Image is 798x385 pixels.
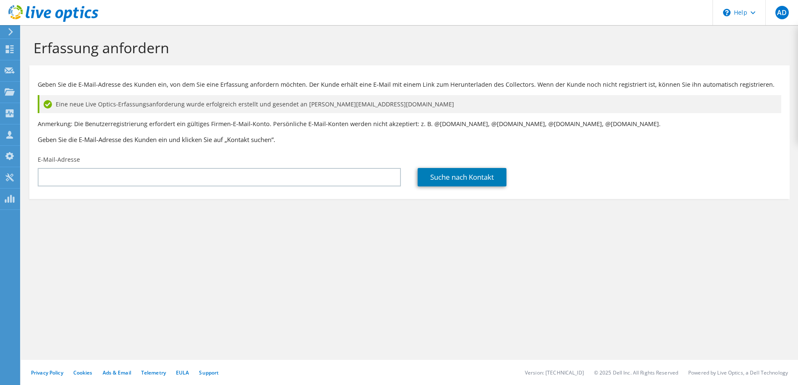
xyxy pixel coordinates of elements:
h3: Geben Sie die E-Mail-Adresse des Kunden ein und klicken Sie auf „Kontakt suchen“. [38,135,781,144]
li: Powered by Live Optics, a Dell Technology [688,369,788,376]
a: Suche nach Kontakt [418,168,506,186]
a: Ads & Email [103,369,131,376]
a: EULA [176,369,189,376]
label: E-Mail-Adresse [38,155,80,164]
a: Cookies [73,369,93,376]
span: Eine neue Live Optics-Erfassungsanforderung wurde erfolgreich erstellt und gesendet an [PERSON_NA... [56,100,454,109]
a: Privacy Policy [31,369,63,376]
li: © 2025 Dell Inc. All Rights Reserved [594,369,678,376]
h1: Erfassung anfordern [34,39,781,57]
p: Anmerkung: Die Benutzerregistrierung erfordert ein gültiges Firmen-E-Mail-Konto. Persönliche E-Ma... [38,119,781,129]
p: Geben Sie die E-Mail-Adresse des Kunden ein, von dem Sie eine Erfassung anfordern möchten. Der Ku... [38,80,781,89]
span: AD [775,6,789,19]
a: Telemetry [141,369,166,376]
a: Support [199,369,219,376]
svg: \n [723,9,731,16]
li: Version: [TECHNICAL_ID] [525,369,584,376]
